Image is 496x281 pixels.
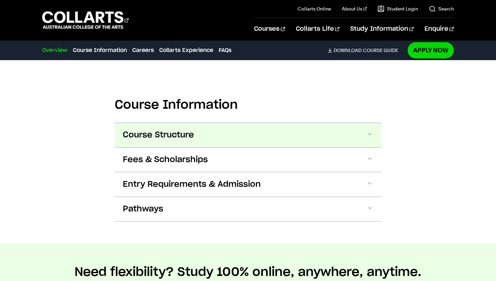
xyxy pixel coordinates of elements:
a: Course Information [73,46,127,54]
span: Fees & Scholarships [123,154,208,165]
div: Go to homepage [42,10,129,30]
a: Careers [132,46,154,54]
a: About Us [342,5,367,12]
span: Course Structure [123,130,194,140]
a: Student Login [378,5,418,12]
a: Apply Now [408,42,454,58]
a: Enquire [424,18,454,40]
button: Entry Requirements & Admission [115,172,381,197]
a: Search [429,5,454,12]
a: Collarts Life [296,18,339,40]
button: Pathways [115,197,381,221]
span: Download [334,47,362,53]
button: Course Structure [115,123,381,147]
h2: Need flexibility? Study 100% online, anywhere, anytime. [75,265,421,280]
a: FAQs [219,46,231,54]
button: Fees & Scholarships [115,148,381,172]
h2: Course Information [115,98,381,112]
a: Courses [254,18,285,40]
span: Pathways [123,204,163,214]
a: DownloadCourse Guide [328,47,404,53]
a: Collarts Online [298,5,331,12]
a: Study Information [350,18,414,40]
a: Overview [42,46,67,54]
a: Collarts Experience [159,46,213,54]
span: Entry Requirements & Admission [123,179,261,190]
